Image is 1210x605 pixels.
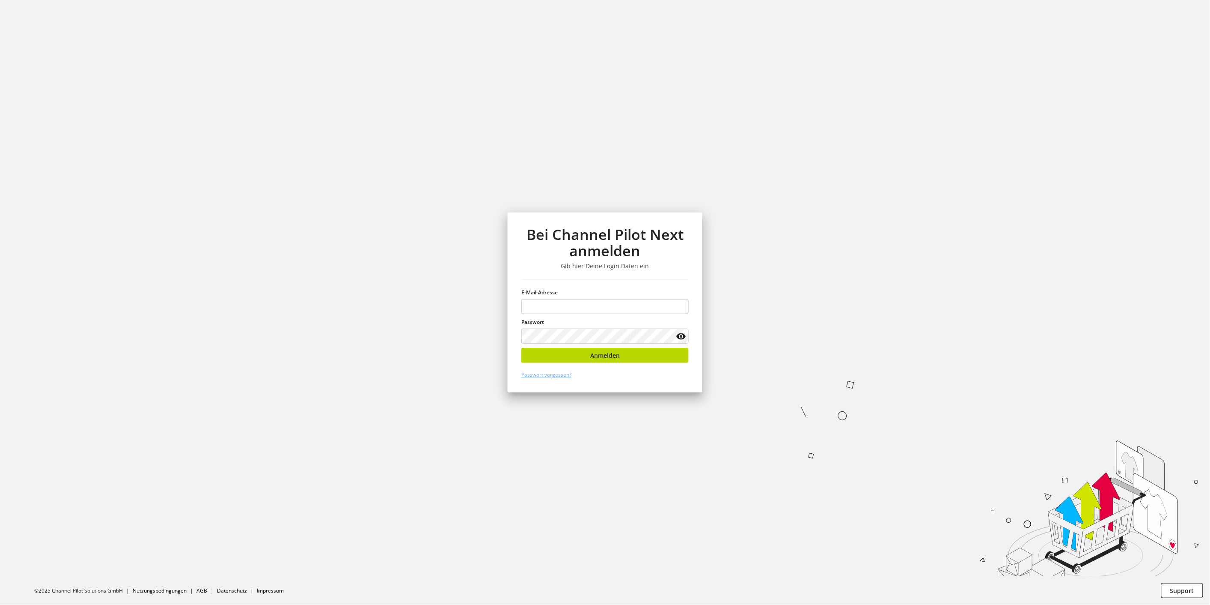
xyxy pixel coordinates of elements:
h1: Bei Channel Pilot Next anmelden [521,226,689,259]
span: Anmelden [590,351,620,360]
button: Support [1161,583,1203,598]
a: Impressum [257,587,284,594]
a: Datenschutz [217,587,247,594]
span: Support [1170,586,1194,595]
a: AGB [196,587,207,594]
span: E-Mail-Adresse [521,289,558,296]
span: Passwort [521,318,544,326]
li: ©2025 Channel Pilot Solutions GmbH [34,587,133,595]
a: Passwort vergessen? [521,371,571,378]
button: Anmelden [521,348,689,363]
a: Nutzungsbedingungen [133,587,187,594]
h3: Gib hier Deine Login Daten ein [521,262,689,270]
